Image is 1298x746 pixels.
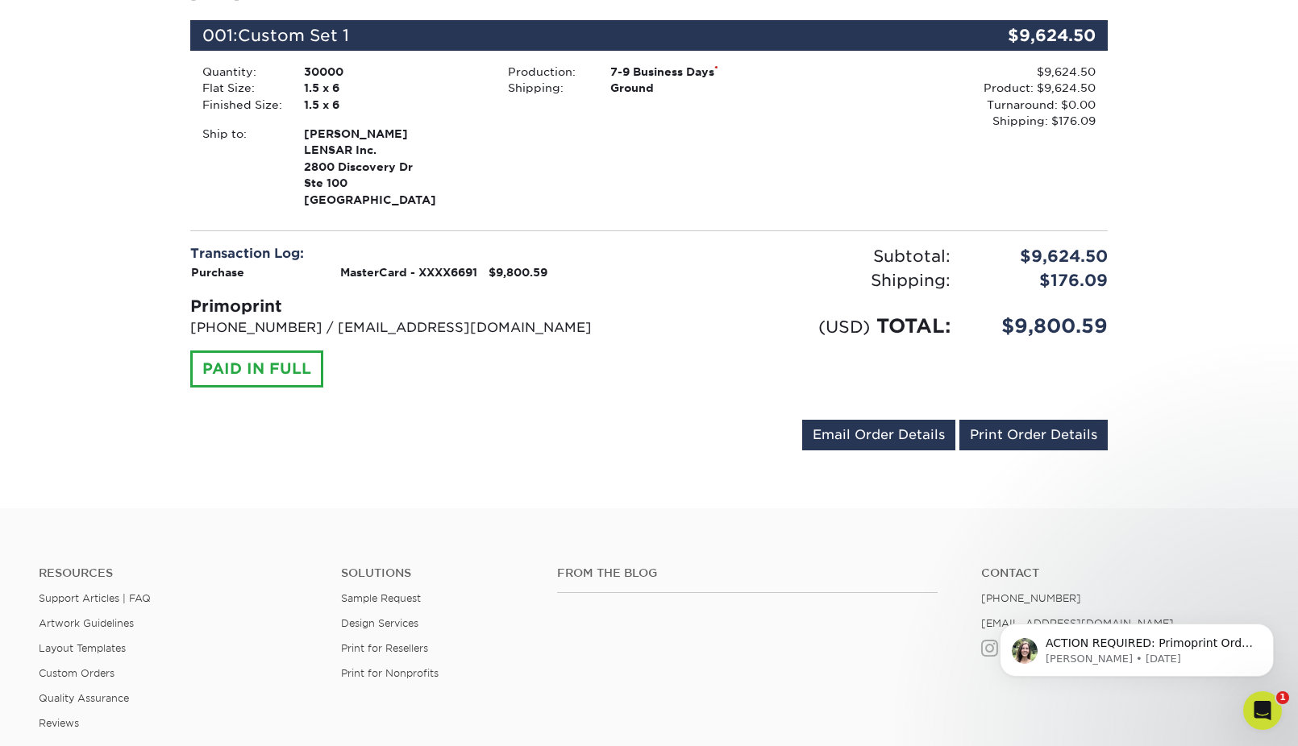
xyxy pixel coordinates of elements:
[304,142,484,158] span: LENSAR Inc.
[39,642,126,654] a: Layout Templates
[1243,691,1282,730] iframe: Intercom live chat
[39,717,79,729] a: Reviews
[292,97,496,113] div: 1.5 x 6
[39,692,129,704] a: Quality Assurance
[39,592,151,604] a: Support Articles | FAQ
[190,318,637,338] p: [PHONE_NUMBER] / [EMAIL_ADDRESS][DOMAIN_NAME]
[649,244,963,268] div: Subtotal:
[963,312,1120,341] div: $9,800.59
[341,617,418,629] a: Design Services
[304,126,484,206] strong: [GEOGRAPHIC_DATA]
[190,64,292,80] div: Quantity:
[39,667,114,679] a: Custom Orders
[802,420,955,450] a: Email Order Details
[341,566,533,580] h4: Solutions
[818,317,870,337] small: (USD)
[304,126,484,142] span: [PERSON_NAME]
[292,64,496,80] div: 30000
[496,64,597,80] div: Production:
[963,268,1120,292] div: $176.09
[963,244,1120,268] div: $9,624.50
[292,80,496,96] div: 1.5 x 6
[304,175,484,191] span: Ste 100
[649,268,963,292] div: Shipping:
[802,64,1096,80] div: $9,624.50
[976,590,1298,702] iframe: Intercom notifications message
[190,97,292,113] div: Finished Size:
[340,266,477,279] strong: MasterCard - XXXX6691
[39,617,134,629] a: Artwork Guidelines
[190,80,292,96] div: Flat Size:
[598,80,802,96] div: Ground
[341,642,428,654] a: Print for Resellers
[39,566,317,580] h4: Resources
[190,20,955,51] div: 001:
[598,64,802,80] div: 7-9 Business Days
[190,294,637,318] div: Primoprint
[955,20,1108,51] div: $9,624.50
[489,266,547,279] strong: $9,800.59
[1276,691,1289,704] span: 1
[876,314,951,338] span: TOTAL:
[190,244,637,263] div: Transaction Log:
[341,667,439,679] a: Print for Nonprofits
[341,592,421,604] a: Sample Request
[959,420,1108,450] a: Print Order Details
[557,566,937,580] h4: From the Blog
[190,350,323,388] div: PAID IN FULL
[496,80,597,96] div: Shipping:
[802,80,1096,129] div: Product: $9,624.50 Turnaround: $0.00 Shipping: $176.09
[304,159,484,175] span: 2800 Discovery Dr
[981,566,1259,580] a: Contact
[191,266,244,279] strong: Purchase
[190,126,292,208] div: Ship to:
[238,26,349,45] span: Custom Set 1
